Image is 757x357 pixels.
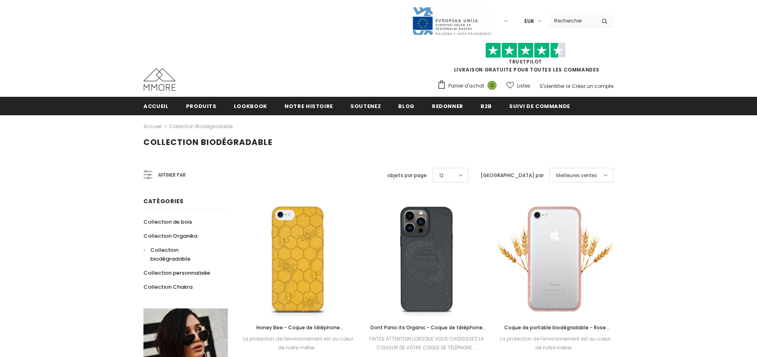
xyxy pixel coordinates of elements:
span: Accueil [143,102,169,110]
span: Collection biodégradable [150,246,190,263]
span: Listes [517,82,530,90]
span: Redonner [432,102,463,110]
span: Suivi de commande [509,102,570,110]
a: Collection Chakra [143,280,192,294]
span: Honey Bee - Coque de téléphone biodégradable - Jaune, Orange et Noir [251,324,346,340]
span: Collection biodégradable [143,137,272,148]
span: 0 [487,81,497,90]
a: Suivi de commande [509,97,570,115]
a: Coque de portable biodégradable - Rose transparent [497,323,614,332]
a: Accueil [143,97,169,115]
a: S'identifier [540,83,565,90]
label: [GEOGRAPHIC_DATA] par [481,171,544,180]
a: Collection biodégradable [143,243,219,266]
span: or [566,83,571,90]
a: Redonner [432,97,463,115]
span: Collection Chakra [143,283,192,291]
a: Javni Razpis [412,17,492,24]
a: Blog [398,97,415,115]
span: EUR [524,17,534,25]
span: Blog [398,102,415,110]
img: Cas MMORE [143,68,176,91]
span: Collection personnalisée [143,269,210,277]
a: Honey Bee - Coque de téléphone biodégradable - Jaune, Orange et Noir [240,323,356,332]
a: Collection personnalisée [143,266,210,280]
span: Notre histoire [284,102,333,110]
span: LIVRAISON GRATUITE POUR TOUTES LES COMMANDES [437,46,614,73]
a: Panier d'achat 0 [437,80,501,92]
span: Dont Panic its Organic - Coque de téléphone biodégradable [370,324,486,340]
span: Collection Organika [143,232,197,240]
a: Notre histoire [284,97,333,115]
a: Listes [506,79,530,93]
span: Produits [186,102,217,110]
img: Javni Razpis [412,6,492,36]
span: Lookbook [234,102,267,110]
span: Meilleures ventes [556,171,597,180]
span: Affiner par [158,171,186,180]
div: La protection de l'environnement est au cœur de notre métier... [240,335,356,352]
span: 12 [439,171,444,180]
a: Produits [186,97,217,115]
img: Faites confiance aux étoiles pilotes [485,43,566,58]
a: Dont Panic its Organic - Coque de téléphone biodégradable [368,323,485,332]
span: B2B [481,102,492,110]
a: soutenez [350,97,381,115]
div: La protection de l'environnement est au cœur de notre métier... [497,335,614,352]
a: Collection biodégradable [169,123,233,130]
a: Collection de bois [143,215,192,229]
a: Lookbook [234,97,267,115]
a: Créez un compte [572,83,614,90]
a: Accueil [143,122,162,131]
div: FAITES ATTENTION LORSQUE VOUS CHOISISSEZ LA COULEUR DE VOTRE COQUE DE TÉLÉPHONE.... [368,335,485,352]
span: Panier d'achat [448,82,484,90]
a: TrustPilot [509,58,542,65]
span: soutenez [350,102,381,110]
span: Catégories [143,197,184,205]
a: B2B [481,97,492,115]
a: Collection Organika [143,229,197,243]
span: Coque de portable biodégradable - Rose transparent [504,324,610,340]
span: Collection de bois [143,218,192,226]
label: objets par page [387,171,427,180]
input: Search Site [549,15,595,27]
